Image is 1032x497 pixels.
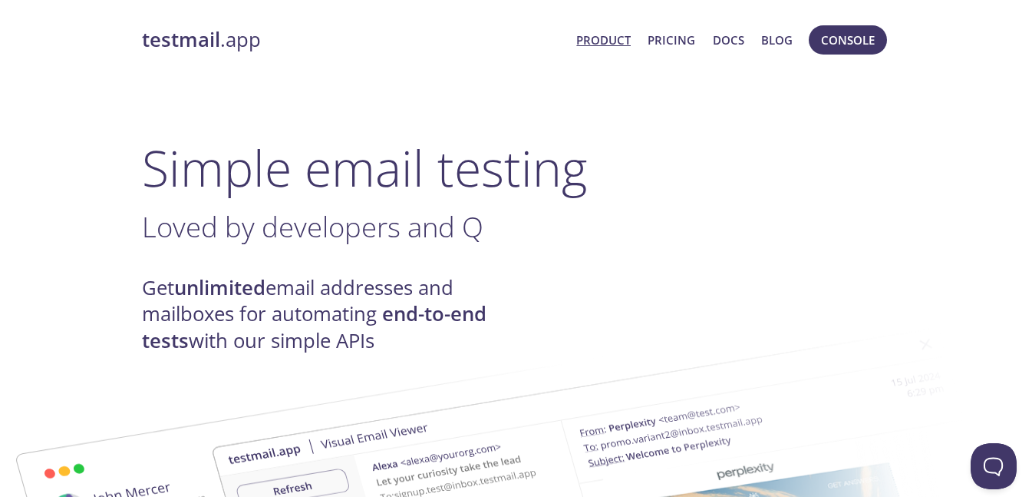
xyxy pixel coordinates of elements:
a: testmail.app [142,27,565,53]
strong: unlimited [174,274,265,301]
strong: end-to-end tests [142,300,486,353]
h4: Get email addresses and mailboxes for automating with our simple APIs [142,275,516,354]
h1: Simple email testing [142,138,891,197]
a: Docs [713,30,744,50]
a: Product [576,30,631,50]
button: Console [809,25,887,55]
iframe: Help Scout Beacon - Open [971,443,1017,489]
span: Console [821,30,875,50]
a: Pricing [648,30,695,50]
span: Loved by developers and Q [142,207,483,246]
strong: testmail [142,26,220,53]
a: Blog [761,30,793,50]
